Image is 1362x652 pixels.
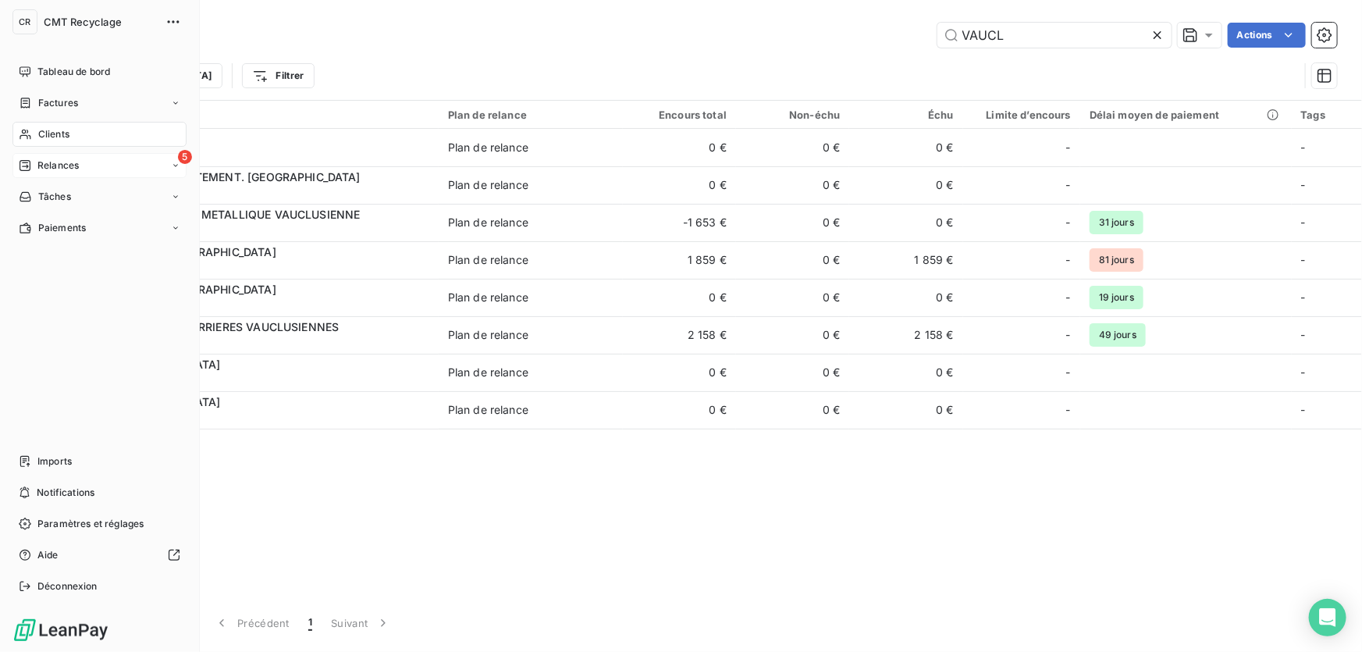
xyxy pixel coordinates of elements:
td: 0 € [849,279,962,316]
span: 4116LUBMO [108,260,429,276]
span: Relances [37,159,79,173]
div: Plan de relance [448,215,528,230]
td: 0 € [849,166,962,204]
span: CONSTRUCTION METALLIQUE VAUCLUSIENNE [108,208,360,221]
div: Plan de relance [448,109,613,121]
td: 0 € [623,129,736,166]
span: Tableau de bord [37,65,110,79]
span: - [1066,290,1071,305]
button: Actions [1228,23,1306,48]
td: 0 € [736,204,849,241]
span: CMT Recyclage [44,16,156,28]
div: Plan de relance [448,290,528,305]
span: 5 [178,150,192,164]
span: Imports [37,454,72,469]
span: - [1066,252,1071,268]
div: Délai moyen de paiement [1090,109,1282,121]
span: 1 [308,615,312,631]
a: Aide [12,543,187,568]
span: 81 jours [1090,248,1143,272]
div: Plan de relance [448,327,528,343]
div: CR [12,9,37,34]
span: - [1301,253,1306,266]
td: 0 € [849,354,962,391]
span: - [1066,327,1071,343]
span: - [1301,403,1306,416]
td: 0 € [623,354,736,391]
td: 1 859 € [849,241,962,279]
div: Échu [859,109,953,121]
span: - [1301,216,1306,229]
td: 0 € [736,129,849,166]
span: Paramètres et réglages [37,517,144,531]
td: 0 € [736,241,849,279]
span: - [1301,178,1306,191]
span: - [1066,365,1071,380]
span: 31 jours [1090,211,1143,234]
td: 0 € [736,316,849,354]
td: 0 € [849,204,962,241]
span: 19 jours [1090,286,1143,309]
div: Non-échu [745,109,840,121]
span: Tâches [38,190,71,204]
td: 0 € [623,166,736,204]
div: Open Intercom Messenger [1309,599,1346,636]
span: - [1066,177,1071,193]
span: - [1301,328,1306,341]
img: Logo LeanPay [12,618,109,643]
span: SOCIETE DES CARRIERES VAUCLUSIENNES [108,320,339,333]
td: 1 859 € [623,241,736,279]
td: 0 € [623,391,736,429]
span: 4116CONSD [108,185,429,201]
span: Aide [37,548,59,562]
td: 0 € [736,391,849,429]
td: 0 € [736,279,849,316]
span: 4116BATIV [108,148,429,163]
span: 49 jours [1090,323,1146,347]
div: Plan de relance [448,177,528,193]
div: Limite d’encours [973,109,1071,121]
div: Plan de relance [448,402,528,418]
td: 0 € [623,279,736,316]
span: - [1066,140,1071,155]
div: Plan de relance [448,252,528,268]
button: Filtrer [242,63,314,88]
button: 1 [299,607,322,640]
span: 411VAUBUI [108,372,429,388]
span: Déconnexion [37,579,98,593]
td: 2 158 € [849,316,962,354]
div: Plan de relance [448,365,528,380]
div: Plan de relance [448,140,528,155]
td: 0 € [736,354,849,391]
td: 0 € [736,166,849,204]
td: 0 € [849,391,962,429]
button: Suivant [322,607,400,640]
span: CONSEIL DEPARTEMENT. [GEOGRAPHIC_DATA] [108,170,361,183]
span: - [1066,402,1071,418]
input: Rechercher [937,23,1172,48]
td: 0 € [849,129,962,166]
td: 2 158 € [623,316,736,354]
span: 411LUBMON [108,297,429,313]
div: Tags [1301,109,1353,121]
span: - [1301,365,1306,379]
span: - [1301,290,1306,304]
span: - [1066,215,1071,230]
span: Notifications [37,486,94,500]
span: Factures [38,96,78,110]
td: -1 653 € [623,204,736,241]
span: - [1301,141,1306,154]
span: 4116VAUBU [108,410,429,426]
span: 4116SCV00 [108,335,429,351]
span: Clients [38,127,69,141]
button: Précédent [204,607,299,640]
span: 411CMV000 [108,223,429,238]
div: Encours total [632,109,727,121]
span: Paiements [38,221,86,235]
